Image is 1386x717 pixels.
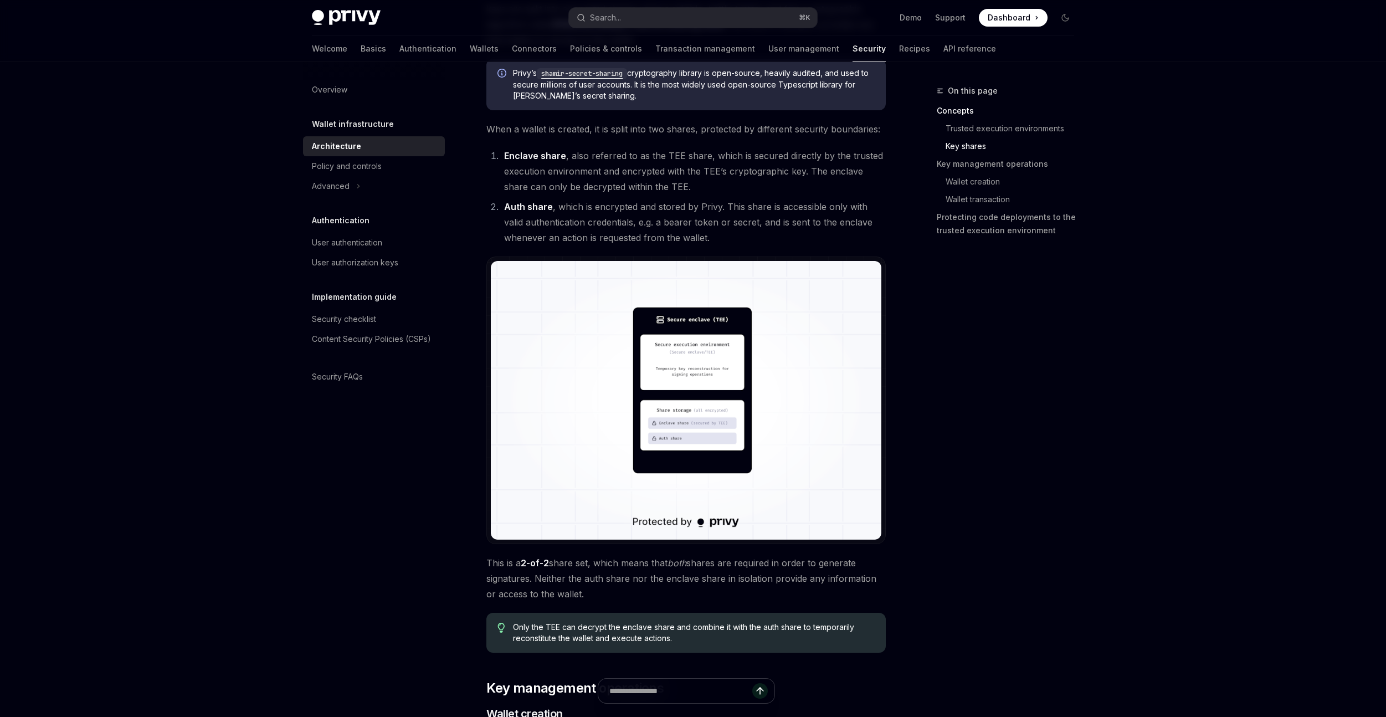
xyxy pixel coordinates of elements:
[312,160,382,173] div: Policy and controls
[303,309,445,329] a: Security checklist
[303,329,445,349] a: Content Security Policies (CSPs)
[312,313,376,326] div: Security checklist
[537,68,627,79] code: shamir-secret-sharing
[303,80,445,100] a: Overview
[537,68,627,78] a: shamir-secret-sharing
[513,68,875,101] span: Privy’s cryptography library is open-source, heavily audited, and used to secure millions of user...
[513,622,875,644] span: Only the TEE can decrypt the enclave share and combine it with the auth share to temporarily reco...
[470,35,499,62] a: Wallets
[312,290,397,304] h5: Implementation guide
[399,35,456,62] a: Authentication
[312,256,398,269] div: User authorization keys
[486,555,886,602] span: This is a share set, which means that shares are required in order to generate signatures. Neithe...
[979,9,1048,27] a: Dashboard
[497,69,509,80] svg: Info
[312,180,350,193] div: Advanced
[937,208,1083,239] a: Protecting code deployments to the trusted execution environment
[569,8,817,28] button: Search...⌘K
[590,11,621,24] div: Search...
[303,136,445,156] a: Architecture
[312,10,381,25] img: dark logo
[501,148,886,194] li: , also referred to as the TEE share, which is secured directly by the trusted execution environme...
[768,35,839,62] a: User management
[312,236,382,249] div: User authentication
[570,35,642,62] a: Policies & controls
[1056,9,1074,27] button: Toggle dark mode
[303,367,445,387] a: Security FAQs
[946,173,1083,191] a: Wallet creation
[668,557,686,569] em: both
[935,12,966,23] a: Support
[303,233,445,253] a: User authentication
[512,35,557,62] a: Connectors
[312,140,361,153] div: Architecture
[312,214,369,227] h5: Authentication
[303,253,445,273] a: User authorization keys
[752,683,768,699] button: Send message
[988,12,1030,23] span: Dashboard
[303,156,445,176] a: Policy and controls
[900,12,922,23] a: Demo
[521,557,549,569] strong: 2-of-2
[312,83,347,96] div: Overview
[504,201,553,212] strong: Auth share
[312,35,347,62] a: Welcome
[504,150,566,161] strong: Enclave share
[946,191,1083,208] a: Wallet transaction
[312,117,394,131] h5: Wallet infrastructure
[853,35,886,62] a: Security
[899,35,930,62] a: Recipes
[937,102,1083,120] a: Concepts
[361,35,386,62] a: Basics
[943,35,996,62] a: API reference
[946,137,1083,155] a: Key shares
[937,155,1083,173] a: Key management operations
[948,84,998,98] span: On this page
[491,261,881,540] img: Trusted execution environment key shares
[946,120,1083,137] a: Trusted execution environments
[312,332,431,346] div: Content Security Policies (CSPs)
[312,370,363,383] div: Security FAQs
[486,121,886,137] span: When a wallet is created, it is split into two shares, protected by different security boundaries:
[799,13,810,22] span: ⌘ K
[497,623,505,633] svg: Tip
[501,199,886,245] li: , which is encrypted and stored by Privy. This share is accessible only with valid authentication...
[655,35,755,62] a: Transaction management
